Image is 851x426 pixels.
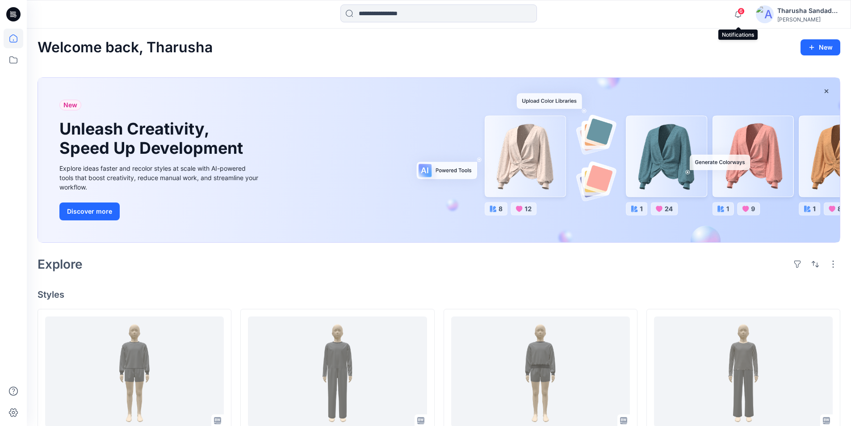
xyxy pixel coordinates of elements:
h2: Explore [38,257,83,271]
div: Tharusha Sandadeepa [777,5,840,16]
h1: Unleash Creativity, Speed Up Development [59,119,247,158]
h4: Styles [38,289,840,300]
button: New [801,39,840,55]
span: 6 [738,8,745,15]
button: Discover more [59,202,120,220]
img: avatar [756,5,774,23]
a: Discover more [59,202,260,220]
div: [PERSON_NAME] [777,16,840,23]
span: New [63,100,77,110]
div: Explore ideas faster and recolor styles at scale with AI-powered tools that boost creativity, red... [59,164,260,192]
h2: Welcome back, Tharusha [38,39,213,56]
